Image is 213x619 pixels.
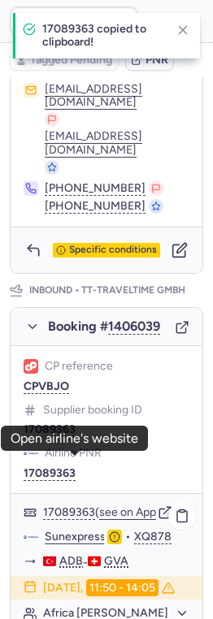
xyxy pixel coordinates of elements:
h4: 17089363 copied to clipboard! [42,23,164,49]
button: [EMAIL_ADDRESS][DOMAIN_NAME] [45,130,189,156]
span: Supplier booking ID [43,404,142,417]
button: Ok [145,8,171,34]
span: Booking # [48,319,160,334]
button: 1406039 [108,319,160,334]
p: Inbound • [29,284,187,298]
button: XQ878 [134,530,172,544]
div: ( ) [43,505,189,520]
span: TT-TRAVELTIME GMBH [80,284,187,298]
span: ADB [59,554,83,569]
span: Specific conditions [69,245,157,256]
button: Specific conditions [53,243,160,258]
button: see on App [99,506,156,519]
figure: XQ airline logo [24,446,38,461]
button: 17089363 [43,505,95,520]
span: GVA [104,554,128,569]
div: [DATE], [43,579,175,597]
button: 17089363 [24,423,76,436]
div: • [45,530,189,544]
div: - [43,554,189,569]
button: 17089363 [24,467,76,480]
span: PNR [146,54,168,67]
span: CP reference [45,360,113,373]
figure: 1L airline logo [24,359,38,374]
a: Sunexpress [45,530,106,544]
time: 11:50 - 14:05 [86,579,159,597]
button: [PHONE_NUMBER] [45,199,146,214]
button: [PHONE_NUMBER] [45,181,146,196]
input: PNR Reference [10,6,138,36]
button: PNR [125,50,174,71]
button: [EMAIL_ADDRESS][DOMAIN_NAME] [45,83,189,109]
button: CPVBJO [24,380,69,393]
span: Tagged Pending [30,54,112,67]
figure: XQ airline logo [24,530,38,544]
div: Open airline's website [11,431,138,446]
button: Tagged Pending [10,50,119,71]
span: Airline PNR [45,447,102,460]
